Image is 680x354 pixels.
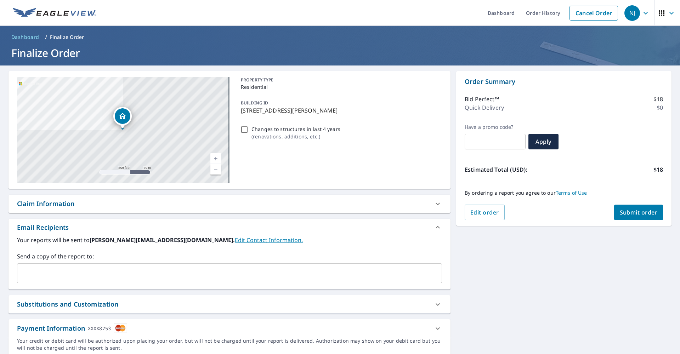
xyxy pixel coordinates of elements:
[45,33,47,41] li: /
[17,252,442,261] label: Send a copy of the report to:
[465,95,499,103] p: Bid Perfect™
[90,236,235,244] b: [PERSON_NAME][EMAIL_ADDRESS][DOMAIN_NAME].
[17,337,442,352] div: Your credit or debit card will be authorized upon placing your order, but will not be charged unt...
[8,295,450,313] div: Substitutions and Customization
[8,219,450,236] div: Email Recipients
[88,324,111,333] div: XXXX8753
[251,133,340,140] p: ( renovations, additions, etc. )
[11,34,39,41] span: Dashboard
[620,209,658,216] span: Submit order
[614,205,663,220] button: Submit order
[8,319,450,337] div: Payment InformationXXXX8753cardImage
[17,223,69,232] div: Email Recipients
[465,103,504,112] p: Quick Delivery
[653,95,663,103] p: $18
[556,189,587,196] a: Terms of Use
[465,165,564,174] p: Estimated Total (USD):
[8,32,671,43] nav: breadcrumb
[8,32,42,43] a: Dashboard
[241,100,268,106] p: BUILDING ID
[17,324,127,333] div: Payment Information
[235,236,303,244] a: EditContactInfo
[465,190,663,196] p: By ordering a report you agree to our
[241,83,439,91] p: Residential
[210,164,221,175] a: Current Level 17, Zoom Out
[251,125,340,133] p: Changes to structures in last 4 years
[653,165,663,174] p: $18
[528,134,559,149] button: Apply
[657,103,663,112] p: $0
[241,106,439,115] p: [STREET_ADDRESS][PERSON_NAME]
[113,107,132,129] div: Dropped pin, building 1, Residential property, 880 Lane 110 West Otter Lk Angola, IN 46703
[465,205,505,220] button: Edit order
[465,77,663,86] p: Order Summary
[534,138,553,145] span: Apply
[569,6,618,21] a: Cancel Order
[470,209,499,216] span: Edit order
[8,46,671,60] h1: Finalize Order
[114,324,127,333] img: cardImage
[8,195,450,213] div: Claim Information
[241,77,439,83] p: PROPERTY TYPE
[13,8,96,18] img: EV Logo
[465,124,526,130] label: Have a promo code?
[17,236,442,244] label: Your reports will be sent to
[210,153,221,164] a: Current Level 17, Zoom In
[624,5,640,21] div: NJ
[17,299,119,309] div: Substitutions and Customization
[17,199,75,209] div: Claim Information
[50,34,84,41] p: Finalize Order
